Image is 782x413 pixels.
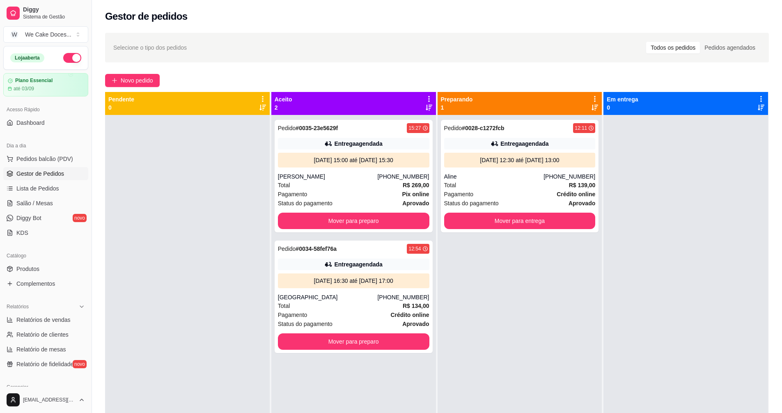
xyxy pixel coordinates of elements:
[278,310,307,319] span: Pagamento
[275,103,292,112] p: 2
[16,330,69,339] span: Relatório de clientes
[3,313,88,326] a: Relatórios de vendas
[23,14,85,20] span: Sistema de Gestão
[447,156,592,164] div: [DATE] 12:30 até [DATE] 13:00
[3,343,88,356] a: Relatório de mesas
[3,249,88,262] div: Catálogo
[16,265,39,273] span: Produtos
[10,53,44,62] div: Loja aberta
[105,74,160,87] button: Novo pedido
[402,200,429,206] strong: aprovado
[3,167,88,180] a: Gestor de Pedidos
[113,43,187,52] span: Selecione o tipo dos pedidos
[278,319,333,328] span: Status do pagamento
[16,155,73,163] span: Pedidos balcão (PDV)
[278,213,429,229] button: Mover para preparo
[575,125,587,131] div: 12:11
[402,191,429,197] strong: Pix online
[296,246,337,252] strong: # 0034-58fef76a
[275,95,292,103] p: Aceito
[23,397,75,403] span: [EMAIL_ADDRESS][DOMAIN_NAME]
[444,125,462,131] span: Pedido
[334,260,382,268] div: Entrega agendada
[3,262,88,275] a: Produtos
[108,95,134,103] p: Pendente
[23,6,85,14] span: Diggy
[3,116,88,129] a: Dashboard
[121,76,153,85] span: Novo pedido
[444,172,544,181] div: Aline
[444,181,456,190] span: Total
[296,125,338,131] strong: # 0035-23e5629f
[402,321,429,327] strong: aprovado
[444,190,474,199] span: Pagamento
[390,312,429,318] strong: Crédito online
[334,140,382,148] div: Entrega agendada
[3,390,88,410] button: [EMAIL_ADDRESS][DOMAIN_NAME]
[377,172,429,181] div: [PHONE_NUMBER]
[607,103,638,112] p: 0
[14,85,34,92] article: até 03/09
[278,190,307,199] span: Pagamento
[403,182,429,188] strong: R$ 269,00
[3,226,88,239] a: KDS
[403,303,429,309] strong: R$ 134,00
[10,30,18,39] span: W
[3,182,88,195] a: Lista de Pedidos
[16,345,66,353] span: Relatório de mesas
[544,172,595,181] div: [PHONE_NUMBER]
[105,10,188,23] h2: Gestor de pedidos
[377,293,429,301] div: [PHONE_NUMBER]
[3,381,88,394] div: Gerenciar
[278,293,378,301] div: [GEOGRAPHIC_DATA]
[16,360,73,368] span: Relatório de fidelidade
[569,182,596,188] strong: R$ 139,00
[108,103,134,112] p: 0
[557,191,595,197] strong: Crédito online
[700,42,760,53] div: Pedidos agendados
[3,197,88,210] a: Salão / Mesas
[16,316,71,324] span: Relatórios de vendas
[281,277,426,285] div: [DATE] 16:30 até [DATE] 17:00
[3,211,88,225] a: Diggy Botnovo
[646,42,700,53] div: Todos os pedidos
[16,199,53,207] span: Salão / Mesas
[569,200,595,206] strong: aprovado
[3,103,88,116] div: Acesso Rápido
[462,125,505,131] strong: # 0028-c1272fcb
[408,246,421,252] div: 12:54
[25,30,71,39] div: We Cake Doces ...
[3,73,88,96] a: Plano Essencialaté 03/09
[278,333,429,350] button: Mover para preparo
[63,53,81,63] button: Alterar Status
[278,301,290,310] span: Total
[3,26,88,43] button: Select a team
[441,103,473,112] p: 1
[444,199,499,208] span: Status do pagamento
[3,328,88,341] a: Relatório de clientes
[3,139,88,152] div: Dia a dia
[278,246,296,252] span: Pedido
[3,3,88,23] a: DiggySistema de Gestão
[112,78,117,83] span: plus
[278,199,333,208] span: Status do pagamento
[16,229,28,237] span: KDS
[444,213,596,229] button: Mover para entrega
[408,125,421,131] div: 15:27
[16,184,59,193] span: Lista de Pedidos
[281,156,426,164] div: [DATE] 15:00 até [DATE] 15:30
[278,181,290,190] span: Total
[278,172,378,181] div: [PERSON_NAME]
[16,280,55,288] span: Complementos
[16,119,45,127] span: Dashboard
[3,152,88,165] button: Pedidos balcão (PDV)
[278,125,296,131] span: Pedido
[607,95,638,103] p: Em entrega
[441,95,473,103] p: Preparando
[15,78,53,84] article: Plano Essencial
[3,358,88,371] a: Relatório de fidelidadenovo
[3,277,88,290] a: Complementos
[16,214,41,222] span: Diggy Bot
[7,303,29,310] span: Relatórios
[16,170,64,178] span: Gestor de Pedidos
